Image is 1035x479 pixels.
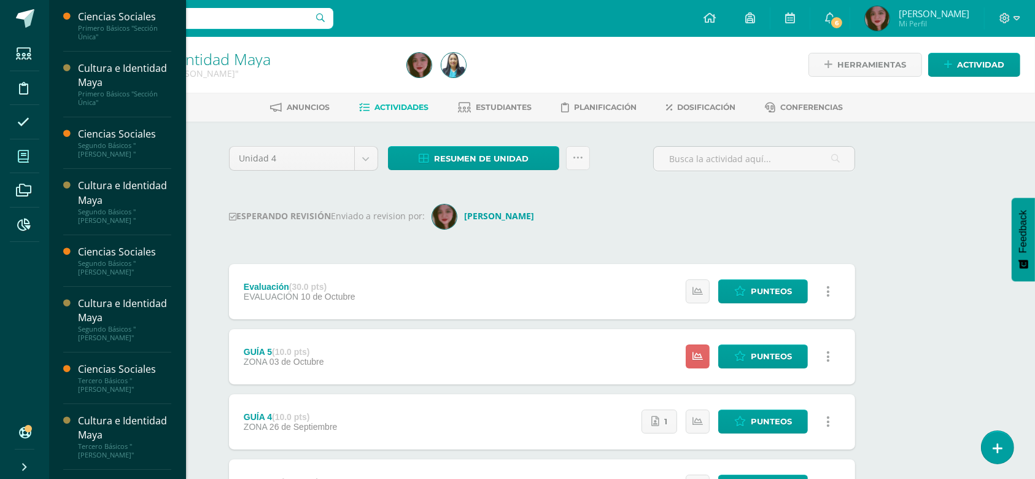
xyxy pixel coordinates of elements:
[808,53,922,77] a: Herramientas
[78,245,171,259] div: Ciencias Sociales
[78,179,171,224] a: Cultura e Identidad MayaSegundo Básicos "[PERSON_NAME] "
[781,103,843,112] span: Conferencias
[432,210,539,222] a: [PERSON_NAME]
[718,279,808,303] a: Punteos
[678,103,736,112] span: Dosificación
[78,208,171,225] div: Segundo Básicos "[PERSON_NAME] "
[562,98,637,117] a: Planificación
[301,292,355,302] span: 10 de Octubre
[269,422,338,432] span: 26 de Septiembre
[78,10,171,41] a: Ciencias SocialesPrimero Básicos "Sección Única"
[78,442,171,459] div: Tercero Básicos "[PERSON_NAME]"
[331,210,425,222] span: Enviado a revision por:
[78,376,171,394] div: Tercero Básicos "[PERSON_NAME]"
[289,282,327,292] strong: (30.0 pts)
[476,103,532,112] span: Estudiantes
[229,210,331,222] strong: ESPERANDO REVISIÓN
[751,410,792,433] span: Punteos
[865,6,890,31] img: ddaf081ffe516418b27efb77bf4d1e14.png
[375,103,429,112] span: Actividades
[432,204,457,229] img: 11c20a43c49b7e4e0d054e4a5b792402.png
[830,16,843,29] span: 6
[269,357,324,367] span: 03 de Octubre
[78,61,171,90] div: Cultura e Identidad Maya
[78,297,171,342] a: Cultura e Identidad MayaSegundo Básicos "[PERSON_NAME]"
[957,53,1004,76] span: Actividad
[718,345,808,368] a: Punteos
[78,90,171,107] div: Primero Básicos "Sección Única"
[239,147,345,170] span: Unidad 4
[360,98,429,117] a: Actividades
[78,325,171,342] div: Segundo Básicos "[PERSON_NAME]"
[899,18,969,29] span: Mi Perfil
[96,50,392,68] h1: Cultura e Identidad Maya
[78,61,171,107] a: Cultura e Identidad MayaPrimero Básicos "Sección Única"
[78,179,171,207] div: Cultura e Identidad Maya
[667,98,736,117] a: Dosificación
[459,98,532,117] a: Estudiantes
[78,362,171,394] a: Ciencias SocialesTercero Básicos "[PERSON_NAME]"
[57,8,333,29] input: Busca un usuario...
[272,412,309,422] strong: (10.0 pts)
[718,410,808,434] a: Punteos
[441,53,466,77] img: dc7d38de1d5b52360c8bb618cee5abea.png
[654,147,855,171] input: Busca la actividad aquí...
[1018,210,1029,253] span: Feedback
[78,10,171,24] div: Ciencias Sociales
[78,259,171,276] div: Segundo Básicos "[PERSON_NAME]"
[407,53,432,77] img: ddaf081ffe516418b27efb77bf4d1e14.png
[78,362,171,376] div: Ciencias Sociales
[244,282,355,292] div: Evaluación
[766,98,843,117] a: Conferencias
[575,103,637,112] span: Planificación
[96,68,392,79] div: Tercero Básicos 'Arquimedes'
[78,414,171,459] a: Cultura e Identidad MayaTercero Básicos "[PERSON_NAME]"
[287,103,330,112] span: Anuncios
[434,147,529,170] span: Resumen de unidad
[78,141,171,158] div: Segundo Básicos "[PERSON_NAME] "
[78,24,171,41] div: Primero Básicos "Sección Única"
[642,410,677,434] a: 1
[244,412,338,422] div: GUÍA 4
[244,347,324,357] div: GUÍA 5
[664,410,667,433] span: 1
[464,210,534,222] strong: [PERSON_NAME]
[751,280,792,303] span: Punteos
[230,147,378,170] a: Unidad 4
[78,245,171,276] a: Ciencias SocialesSegundo Básicos "[PERSON_NAME]"
[272,347,309,357] strong: (10.0 pts)
[928,53,1020,77] a: Actividad
[837,53,906,76] span: Herramientas
[78,127,171,141] div: Ciencias Sociales
[751,345,792,368] span: Punteos
[78,297,171,325] div: Cultura e Identidad Maya
[388,146,559,170] a: Resumen de unidad
[244,292,298,302] span: EVALUACIÓN
[244,357,267,367] span: ZONA
[78,414,171,442] div: Cultura e Identidad Maya
[1012,198,1035,281] button: Feedback - Mostrar encuesta
[271,98,330,117] a: Anuncios
[244,422,267,432] span: ZONA
[899,7,969,20] span: [PERSON_NAME]
[78,127,171,158] a: Ciencias SocialesSegundo Básicos "[PERSON_NAME] "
